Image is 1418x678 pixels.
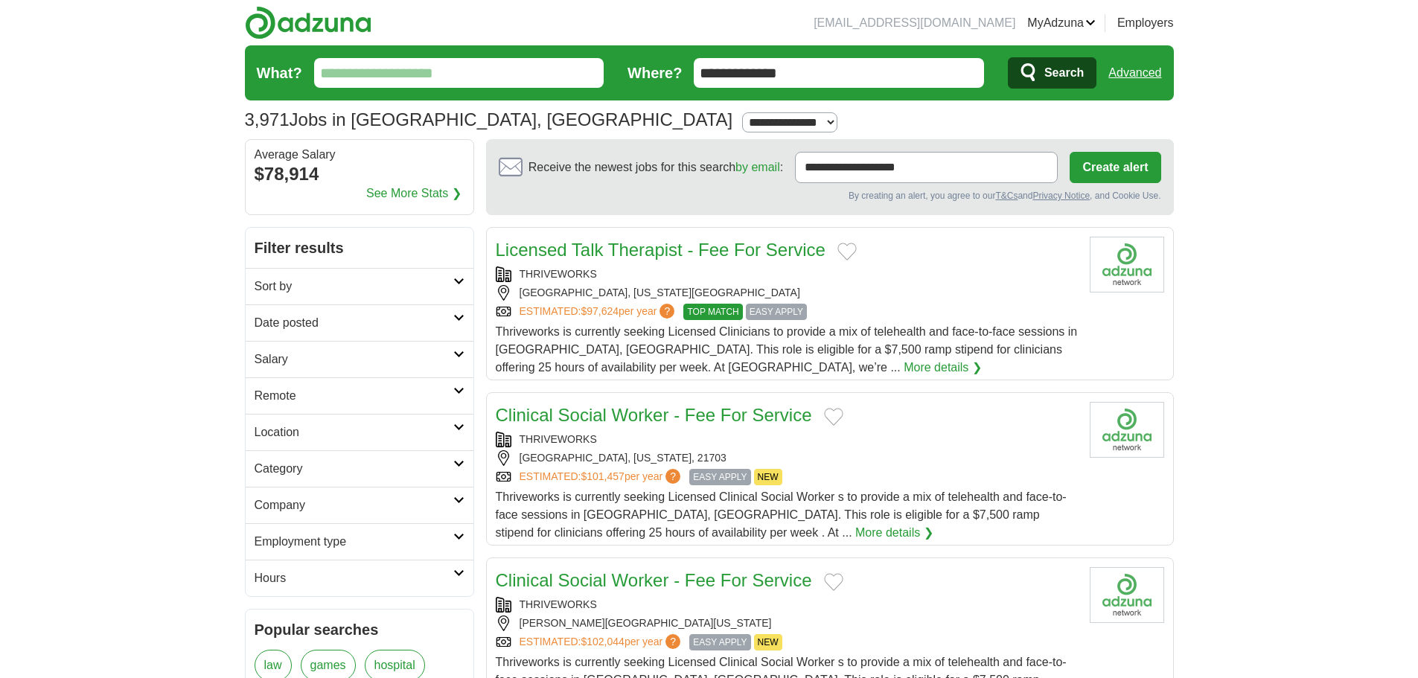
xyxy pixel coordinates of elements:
[496,240,825,260] a: Licensed Talk Therapist - Fee For Service
[581,636,624,647] span: $102,044
[665,634,680,649] span: ?
[904,359,982,377] a: More details ❯
[246,268,473,304] a: Sort by
[255,496,453,514] h2: Company
[528,159,783,176] span: Receive the newest jobs for this search :
[246,377,473,414] a: Remote
[246,414,473,450] a: Location
[255,161,464,188] div: $78,914
[255,351,453,368] h2: Salary
[1008,57,1096,89] button: Search
[246,341,473,377] a: Salary
[245,6,371,39] img: Adzuna logo
[1032,191,1090,201] a: Privacy Notice
[814,14,1015,32] li: [EMAIL_ADDRESS][DOMAIN_NAME]
[496,405,812,425] a: Clinical Social Worker - Fee For Service
[581,305,619,317] span: $97,624
[255,618,464,641] h2: Popular searches
[246,560,473,596] a: Hours
[496,597,1078,613] div: THRIVEWORKS
[255,533,453,551] h2: Employment type
[255,314,453,332] h2: Date posted
[754,634,782,650] span: NEW
[837,243,857,260] button: Add to favorite jobs
[245,106,290,133] span: 3,971
[366,185,462,202] a: See More Stats ❯
[255,278,453,295] h2: Sort by
[665,469,680,484] span: ?
[255,387,453,405] h2: Remote
[496,432,1078,447] div: THRIVEWORKS
[1070,152,1160,183] button: Create alert
[689,469,750,485] span: EASY APPLY
[855,524,933,542] a: More details ❯
[1117,14,1174,32] a: Employers
[255,569,453,587] h2: Hours
[246,304,473,341] a: Date posted
[255,423,453,441] h2: Location
[246,523,473,560] a: Employment type
[1044,58,1084,88] span: Search
[496,615,1078,631] div: [PERSON_NAME][GEOGRAPHIC_DATA][US_STATE]
[581,470,624,482] span: $101,457
[1090,402,1164,458] img: Company logo
[746,304,807,320] span: EASY APPLY
[754,469,782,485] span: NEW
[496,450,1078,466] div: [GEOGRAPHIC_DATA], [US_STATE], 21703
[683,304,742,320] span: TOP MATCH
[824,573,843,591] button: Add to favorite jobs
[520,634,684,650] a: ESTIMATED:$102,044per year?
[246,487,473,523] a: Company
[520,469,684,485] a: ESTIMATED:$101,457per year?
[496,570,812,590] a: Clinical Social Worker - Fee For Service
[496,325,1078,374] span: Thriveworks is currently seeking Licensed Clinicians to provide a mix of telehealth and face-to-f...
[689,634,750,650] span: EASY APPLY
[995,191,1018,201] a: T&Cs
[1090,567,1164,623] img: Company logo
[245,109,733,129] h1: Jobs in [GEOGRAPHIC_DATA], [GEOGRAPHIC_DATA]
[496,490,1067,539] span: Thriveworks is currently seeking Licensed Clinical Social Worker s to provide a mix of telehealth...
[255,460,453,478] h2: Category
[246,228,473,268] h2: Filter results
[496,285,1078,301] div: [GEOGRAPHIC_DATA], [US_STATE][GEOGRAPHIC_DATA]
[660,304,674,319] span: ?
[520,304,678,320] a: ESTIMATED:$97,624per year?
[735,161,780,173] a: by email
[1108,58,1161,88] a: Advanced
[499,189,1161,202] div: By creating an alert, you agree to our and , and Cookie Use.
[1090,237,1164,292] img: Company logo
[496,266,1078,282] div: THRIVEWORKS
[1027,14,1096,32] a: MyAdzuna
[246,450,473,487] a: Category
[255,149,464,161] div: Average Salary
[824,408,843,426] button: Add to favorite jobs
[257,62,302,84] label: What?
[627,62,682,84] label: Where?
